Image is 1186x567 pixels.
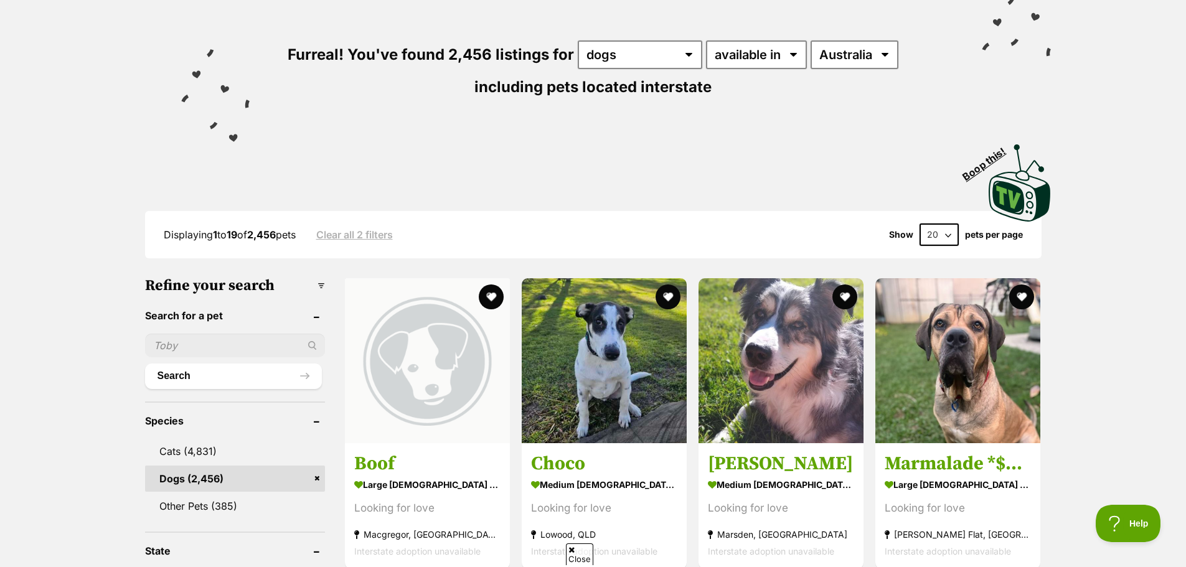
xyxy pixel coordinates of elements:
a: Other Pets (385) [145,493,325,519]
h3: Refine your search [145,277,325,294]
button: favourite [1009,284,1034,309]
span: Displaying to of pets [164,228,296,241]
button: favourite [832,284,857,309]
button: Search [145,363,322,388]
span: Close [566,543,593,565]
h3: Boof [354,452,501,476]
img: Marmalade *$350 Adoption Fee* - Neapolitan Mastiff Dog [875,278,1040,443]
strong: Macgregor, [GEOGRAPHIC_DATA] [354,527,501,543]
div: Looking for love [354,500,501,517]
h3: Marmalade *$350 Adoption Fee* [885,452,1031,476]
a: Dogs (2,456) [145,466,325,492]
h3: Choco [531,452,677,476]
input: Toby [145,334,325,357]
div: Looking for love [885,500,1031,517]
a: Cats (4,831) [145,438,325,464]
strong: 19 [227,228,237,241]
span: Furreal! You've found 2,456 listings for [288,45,574,63]
header: State [145,545,325,556]
iframe: Help Scout Beacon - Open [1096,505,1161,542]
button: favourite [479,284,504,309]
span: Interstate adoption unavailable [708,546,834,557]
strong: 2,456 [247,228,276,241]
button: favourite [656,284,680,309]
strong: Marsden, [GEOGRAPHIC_DATA] [708,527,854,543]
div: Looking for love [708,500,854,517]
strong: large [DEMOGRAPHIC_DATA] Dog [354,476,501,494]
img: Choco - Border Collie Dog [522,278,687,443]
a: Boop this! [989,133,1051,224]
header: Search for a pet [145,310,325,321]
span: Boop this! [960,138,1017,182]
strong: large [DEMOGRAPHIC_DATA] Dog [885,476,1031,494]
strong: medium [DEMOGRAPHIC_DATA] Dog [531,476,677,494]
span: Interstate adoption unavailable [885,546,1011,557]
img: Havard - Border Collie x Australian Koolie Dog [699,278,864,443]
strong: medium [DEMOGRAPHIC_DATA] Dog [708,476,854,494]
strong: [PERSON_NAME] Flat, [GEOGRAPHIC_DATA] [885,527,1031,543]
span: including pets located interstate [474,78,712,96]
label: pets per page [965,230,1023,240]
img: PetRescue TV logo [989,144,1051,222]
div: Looking for love [531,500,677,517]
h3: [PERSON_NAME] [708,452,854,476]
span: Interstate adoption unavailable [531,546,657,557]
strong: Lowood, QLD [531,527,677,543]
span: Interstate adoption unavailable [354,546,481,557]
strong: 1 [213,228,217,241]
a: Clear all 2 filters [316,229,393,240]
header: Species [145,415,325,426]
span: Show [889,230,913,240]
